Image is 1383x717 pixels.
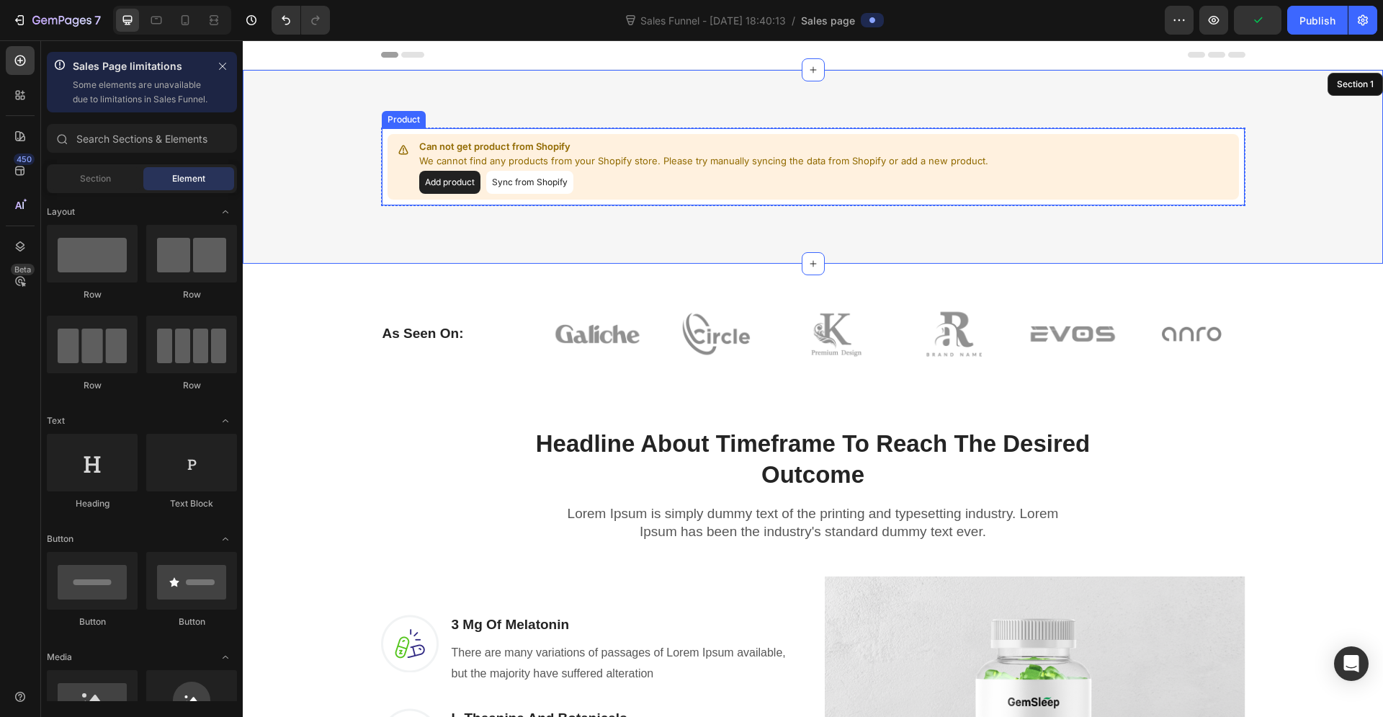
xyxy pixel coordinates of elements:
span: Toggle open [214,527,237,551]
div: Open Intercom Messenger [1334,646,1369,681]
div: 450 [14,153,35,165]
span: Media [47,651,72,664]
span: Toggle open [214,200,237,223]
button: 7 [6,6,107,35]
span: Sales page [801,13,855,28]
input: Search Sections & Elements [47,124,237,153]
span: Button [47,533,73,545]
p: Some elements are unavailable due to limitations in Sales Funnel. [73,78,208,107]
div: Beta [11,264,35,275]
span: / [792,13,795,28]
div: Row [146,379,237,392]
div: Undo/Redo [272,6,330,35]
span: Toggle open [214,409,237,432]
p: 3 Mg Of Melatonin [209,576,558,594]
p: There are many variations of passages of Lorem Ipsum available, but the majority have suffered al... [209,602,558,644]
div: Button [146,615,237,628]
span: Toggle open [214,646,237,669]
span: Element [172,172,205,185]
div: Row [47,288,138,301]
div: Section 1 [1091,37,1134,50]
button: Sync from Shopify [243,130,331,153]
div: Row [146,288,237,301]
span: Layout [47,205,75,218]
div: Heading [47,497,138,510]
span: Sales Funnel - [DATE] 18:40:13 [637,13,789,28]
button: Publish [1287,6,1348,35]
div: Text Block [146,497,237,510]
div: Button [47,615,138,628]
p: Headline About Timeframe To Reach The Desired Outcome [284,388,857,450]
p: 7 [94,12,101,29]
p: Sales Page limitations [73,58,208,75]
p: L-Theanine And Botanicals [209,669,558,687]
div: Row [47,379,138,392]
p: As Seen On: [140,285,277,303]
iframe: Design area [243,40,1383,717]
p: Lorem Ipsum is simply dummy text of the printing and typesetting industry. Lorem Ipsum has been t... [320,465,821,500]
div: Publish [1299,13,1335,28]
div: Product [142,73,180,86]
span: Text [47,414,65,427]
span: Section [80,172,111,185]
